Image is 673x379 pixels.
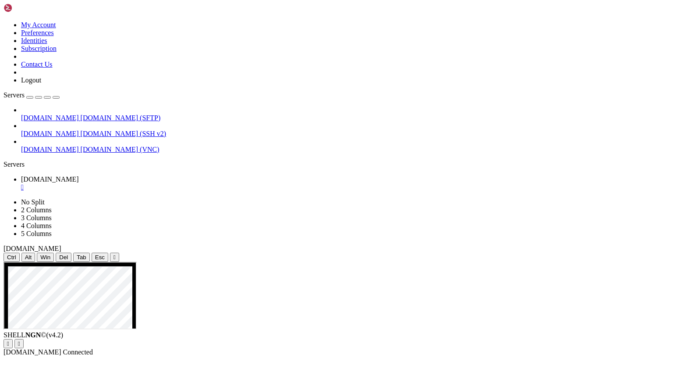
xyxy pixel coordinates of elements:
span: Del [59,254,68,261]
div:  [113,254,116,261]
span: [DOMAIN_NAME] (SSH v2) [81,130,166,137]
a: Servers [4,91,60,99]
a: 5 Columns [21,230,52,237]
a: Contact Us [21,61,53,68]
li: [DOMAIN_NAME] [DOMAIN_NAME] (SSH v2) [21,122,669,138]
a: 4 Columns [21,222,52,229]
button: Tab [73,253,90,262]
div:  [18,340,20,347]
a: [DOMAIN_NAME] [DOMAIN_NAME] (SFTP) [21,114,669,122]
span: Win [40,254,50,261]
span: [DOMAIN_NAME] [21,130,79,137]
span: Ctrl [7,254,16,261]
li: [DOMAIN_NAME] [DOMAIN_NAME] (SFTP) [21,106,669,122]
span: [DOMAIN_NAME] [21,146,79,153]
div: Servers [4,161,669,168]
button:  [110,253,119,262]
a: Identities [21,37,47,44]
span: Esc [95,254,105,261]
button: Ctrl [4,253,20,262]
img: Shellngn [4,4,54,12]
a:  [21,183,669,191]
a: My Account [21,21,56,29]
span: Servers [4,91,25,99]
a: 3 Columns [21,214,52,222]
span: [DOMAIN_NAME] [4,348,61,356]
a: h.ycloud.info [21,175,669,191]
a: Preferences [21,29,54,36]
span: SHELL © [4,331,63,339]
span: [DOMAIN_NAME] [21,114,79,122]
span: [DOMAIN_NAME] (VNC) [81,146,159,153]
span: Connected [63,348,93,356]
button:  [14,339,24,348]
a: [DOMAIN_NAME] [DOMAIN_NAME] (SSH v2) [21,130,669,138]
b: NGN [25,331,41,339]
button: Esc [92,253,108,262]
span: Alt [25,254,32,261]
a: Logout [21,76,41,84]
a: 2 Columns [21,206,52,214]
span: Tab [77,254,86,261]
li: [DOMAIN_NAME] [DOMAIN_NAME] (VNC) [21,138,669,154]
span: 4.2.0 [46,331,64,339]
span: [DOMAIN_NAME] (SFTP) [81,114,161,122]
div:  [7,340,9,347]
span: [DOMAIN_NAME] [4,245,61,252]
button: Alt [21,253,35,262]
span: [DOMAIN_NAME] [21,175,79,183]
a: Subscription [21,45,57,52]
button:  [4,339,13,348]
button: Del [56,253,71,262]
a: No Split [21,198,45,206]
button: Win [37,253,54,262]
a: [DOMAIN_NAME] [DOMAIN_NAME] (VNC) [21,146,669,154]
